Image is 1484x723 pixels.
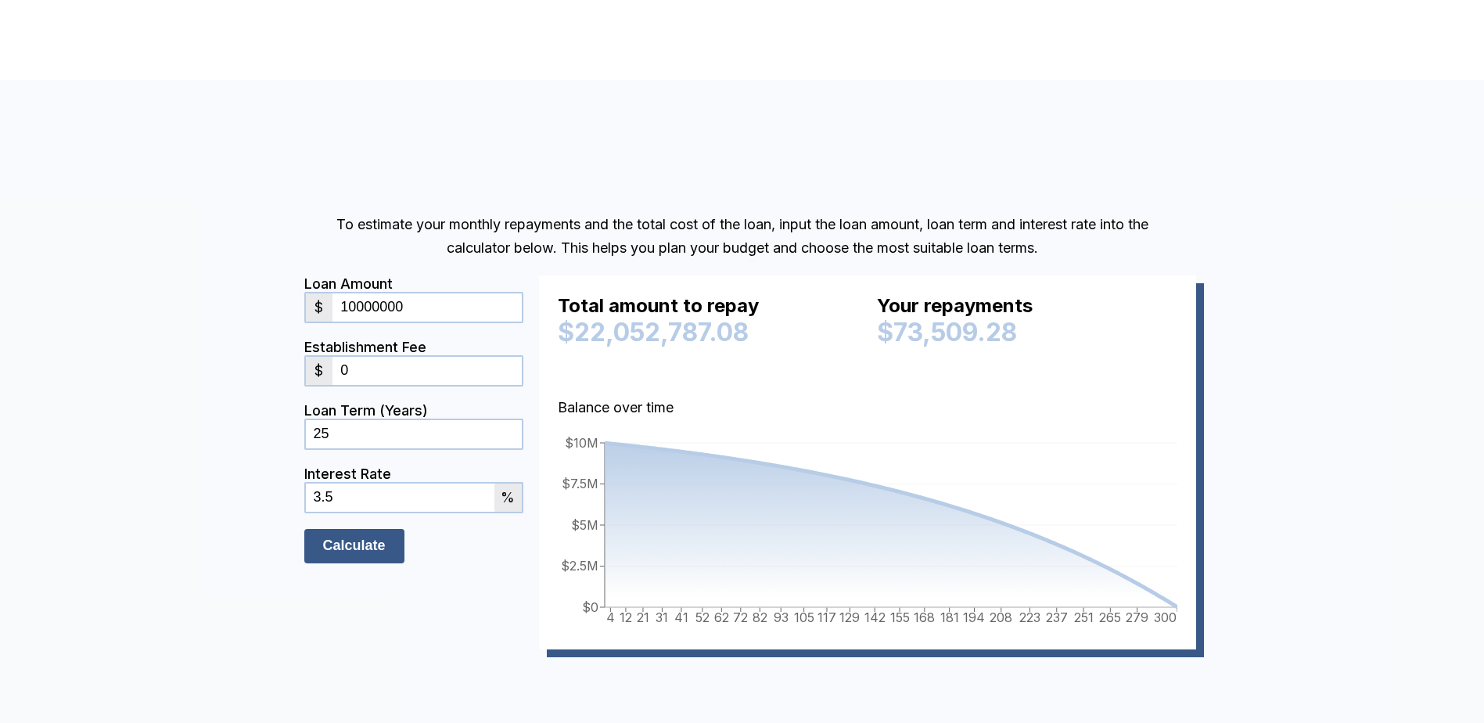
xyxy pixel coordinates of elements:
[605,610,614,625] tspan: 4
[304,466,523,482] div: Interest Rate
[494,484,522,512] div: %
[619,610,631,625] tspan: 12
[1019,610,1040,625] tspan: 223
[304,213,1180,260] p: To estimate your monthly repayments and the total cost of the loan, input the loan amount, loan t...
[793,610,814,625] tspan: 105
[752,610,767,625] tspan: 82
[695,610,709,625] tspan: 52
[1126,610,1148,625] tspan: 279
[1073,610,1093,625] tspan: 251
[877,294,1177,324] div: Your repayments
[990,610,1012,625] tspan: 208
[877,317,1177,347] div: $73,509.28
[306,484,494,512] input: 0
[306,293,333,322] div: $
[864,610,885,625] tspan: 142
[914,610,935,625] tspan: 168
[839,610,860,625] tspan: 129
[558,317,858,347] div: $22,052,787.08
[773,610,788,625] tspan: 93
[304,529,404,563] input: Calculate
[1045,610,1067,625] tspan: 237
[306,420,522,448] input: 0
[733,610,748,625] tspan: 72
[636,610,649,625] tspan: 21
[940,610,958,625] tspan: 181
[306,357,333,385] div: $
[561,558,598,574] tspan: $2.5M
[571,516,598,532] tspan: $5M
[1099,610,1121,625] tspan: 265
[558,294,858,324] div: Total amount to repay
[1154,610,1177,625] tspan: 300
[304,402,523,419] div: Loan Term (Years)
[582,599,598,614] tspan: $0
[713,610,728,625] tspan: 62
[565,434,598,450] tspan: $10M
[332,357,521,385] input: 0
[674,610,688,625] tspan: 41
[817,610,835,625] tspan: 117
[656,610,668,625] tspan: 31
[304,339,523,355] div: Establishment Fee
[963,610,985,625] tspan: 194
[304,275,523,292] div: Loan Amount
[558,396,1177,419] p: Balance over time
[889,610,909,625] tspan: 155
[332,293,521,322] input: 0
[562,476,598,491] tspan: $7.5M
